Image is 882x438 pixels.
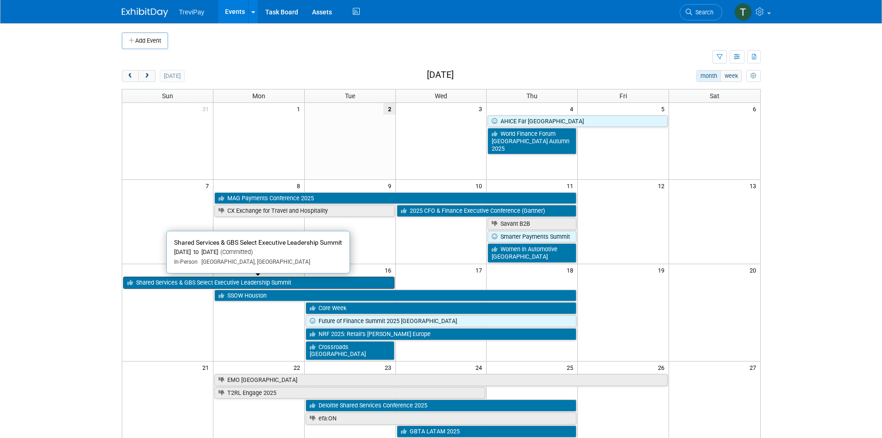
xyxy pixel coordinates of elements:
[680,4,722,20] a: Search
[122,32,168,49] button: Add Event
[174,239,342,246] span: Shared Services & GBS Select Executive Leadership Summit
[566,264,577,276] span: 18
[710,92,719,100] span: Sat
[488,231,576,243] a: Smarter Payments Summit
[657,264,669,276] span: 19
[619,92,627,100] span: Fri
[657,362,669,373] span: 26
[214,290,576,302] a: SSOW Houston
[749,264,760,276] span: 20
[569,103,577,114] span: 4
[566,362,577,373] span: 25
[488,218,576,230] a: Savant B2B
[475,362,486,373] span: 24
[526,92,538,100] span: Thu
[749,180,760,191] span: 13
[387,180,395,191] span: 9
[214,387,486,399] a: T2RL Engage 2025
[435,92,447,100] span: Wed
[488,243,576,262] a: Women in Automotive [GEOGRAPHIC_DATA]
[252,92,265,100] span: Mon
[205,180,213,191] span: 7
[293,362,304,373] span: 22
[751,73,757,79] i: Personalize Calendar
[214,374,668,386] a: EMO [GEOGRAPHIC_DATA]
[122,8,168,17] img: ExhibitDay
[475,264,486,276] span: 17
[383,103,395,114] span: 2
[162,92,173,100] span: Sun
[488,115,668,127] a: AHICE Far [GEOGRAPHIC_DATA]
[174,259,198,265] span: In-Person
[566,180,577,191] span: 11
[306,315,577,327] a: Future of Finance Summit 2025 [GEOGRAPHIC_DATA]
[734,3,752,21] img: Tara DePaepe
[720,70,742,82] button: week
[746,70,760,82] button: myCustomButton
[306,328,577,340] a: NRF 2025: Retail’s [PERSON_NAME] Europe
[657,180,669,191] span: 12
[218,248,253,255] span: (Committed)
[214,205,394,217] a: CX Exchange for Travel and Hospitality
[692,9,713,16] span: Search
[123,277,394,289] a: Shared Services & GBS Select Executive Leadership Summit
[122,70,139,82] button: prev
[749,362,760,373] span: 27
[201,362,213,373] span: 21
[138,70,156,82] button: next
[384,264,395,276] span: 16
[397,425,577,438] a: GBTA LATAM 2025
[179,8,205,16] span: TreviPay
[427,70,454,80] h2: [DATE]
[296,180,304,191] span: 8
[201,103,213,114] span: 31
[306,341,394,360] a: Crossroads [GEOGRAPHIC_DATA]
[198,259,310,265] span: [GEOGRAPHIC_DATA], [GEOGRAPHIC_DATA]
[397,205,577,217] a: 2025 CFO & Finance Executive Conference (Gartner)
[384,362,395,373] span: 23
[306,302,577,314] a: Core Week
[160,70,184,82] button: [DATE]
[660,103,669,114] span: 5
[478,103,486,114] span: 3
[475,180,486,191] span: 10
[488,128,576,154] a: World Finance Forum [GEOGRAPHIC_DATA] Autumn 2025
[296,103,304,114] span: 1
[306,413,577,425] a: efa:ON
[214,192,576,204] a: MAG Payments Conference 2025
[345,92,355,100] span: Tue
[306,400,577,412] a: Deloitte Shared Services Conference 2025
[174,248,342,256] div: [DATE] to [DATE]
[696,70,721,82] button: month
[752,103,760,114] span: 6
